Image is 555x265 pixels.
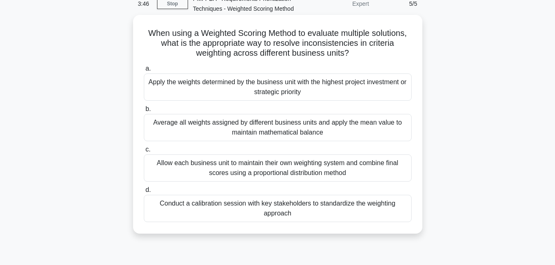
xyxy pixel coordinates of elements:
[144,73,412,101] div: Apply the weights determined by the business unit with the highest project investment or strategi...
[145,146,150,153] span: c.
[144,114,412,141] div: Average all weights assigned by different business units and apply the mean value to maintain mat...
[145,105,151,112] span: b.
[144,154,412,182] div: Allow each business unit to maintain their own weighting system and combine final scores using a ...
[144,195,412,222] div: Conduct a calibration session with key stakeholders to standardize the weighting approach
[145,186,151,193] span: d.
[143,28,412,59] h5: When using a Weighted Scoring Method to evaluate multiple solutions, what is the appropriate way ...
[145,65,151,72] span: a.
